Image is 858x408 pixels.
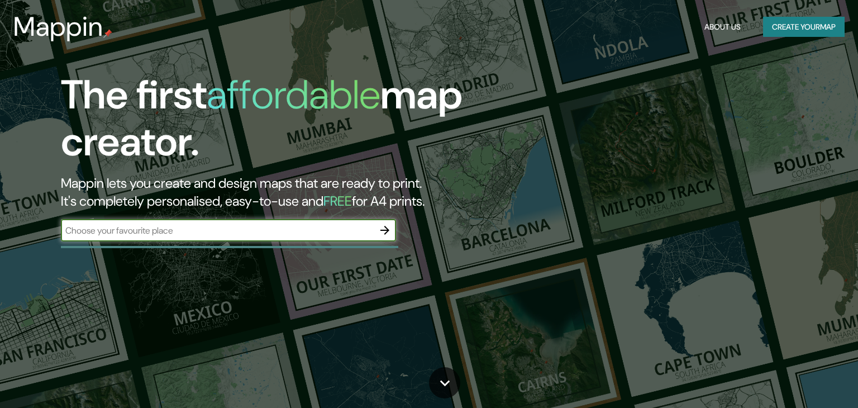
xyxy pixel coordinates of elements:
[207,69,380,121] h1: affordable
[13,11,103,42] h3: Mappin
[61,224,374,237] input: Choose your favourite place
[323,192,352,210] h5: FREE
[103,29,112,38] img: mappin-pin
[61,72,490,174] h1: The first map creator.
[61,174,490,210] h2: Mappin lets you create and design maps that are ready to print. It's completely personalised, eas...
[763,17,845,37] button: Create yourmap
[700,17,745,37] button: About Us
